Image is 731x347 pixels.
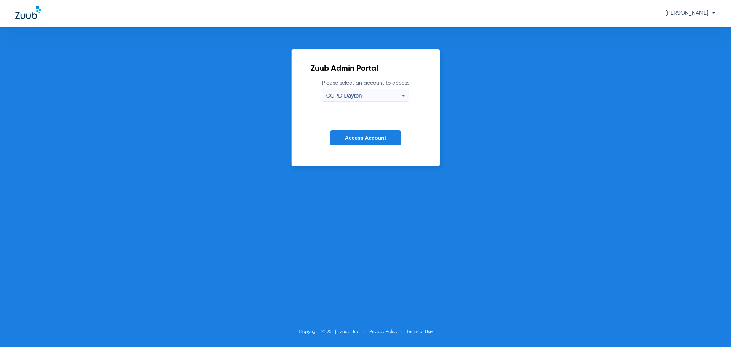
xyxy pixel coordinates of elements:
[326,92,362,99] span: CCPD Dayton
[330,130,401,145] button: Access Account
[299,328,340,336] li: Copyright 2025
[369,329,397,334] a: Privacy Policy
[345,135,386,141] span: Access Account
[666,10,716,16] span: [PERSON_NAME]
[322,79,409,102] label: Please select an account to access
[15,6,41,19] img: Zuub Logo
[406,329,433,334] a: Terms of Use
[340,328,369,336] li: Zuub, Inc.
[693,310,731,347] iframe: Chat Widget
[311,65,421,73] h2: Zuub Admin Portal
